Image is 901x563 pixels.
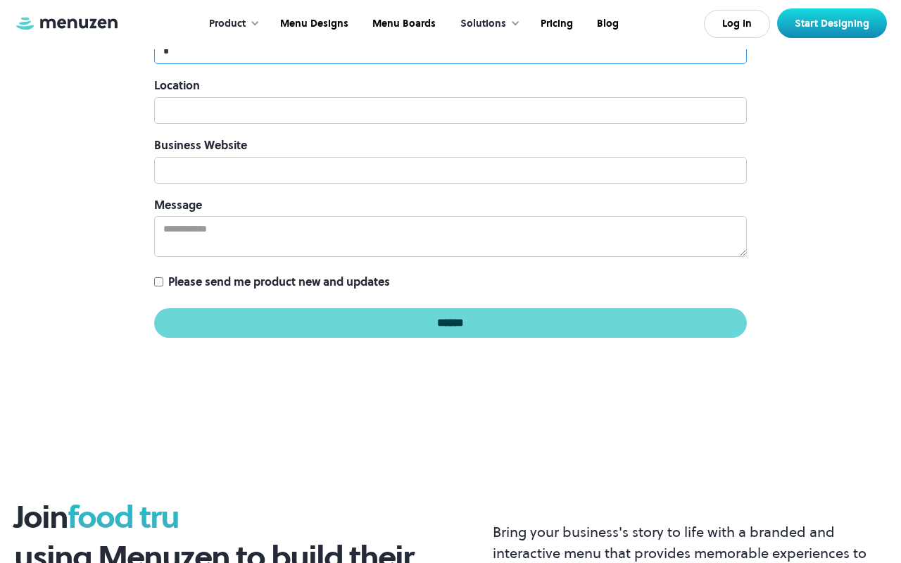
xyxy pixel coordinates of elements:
h3: Join [14,497,430,537]
span: Please send me product new and updates [168,274,390,290]
a: Menu Boards [359,2,446,46]
a: Menu Designs [267,2,359,46]
a: Start Designing [777,8,887,38]
span: food tru [68,495,179,538]
label: Location [154,78,747,94]
input: Please send me product new and updates [154,277,163,286]
a: Blog [584,2,629,46]
a: Pricing [527,2,584,46]
div: Solutions [446,2,527,46]
div: Solutions [460,16,506,32]
div: Product [195,2,267,46]
a: Log In [704,10,770,38]
div: Product [209,16,246,32]
label: Message [154,198,747,213]
label: Business Website [154,138,747,153]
